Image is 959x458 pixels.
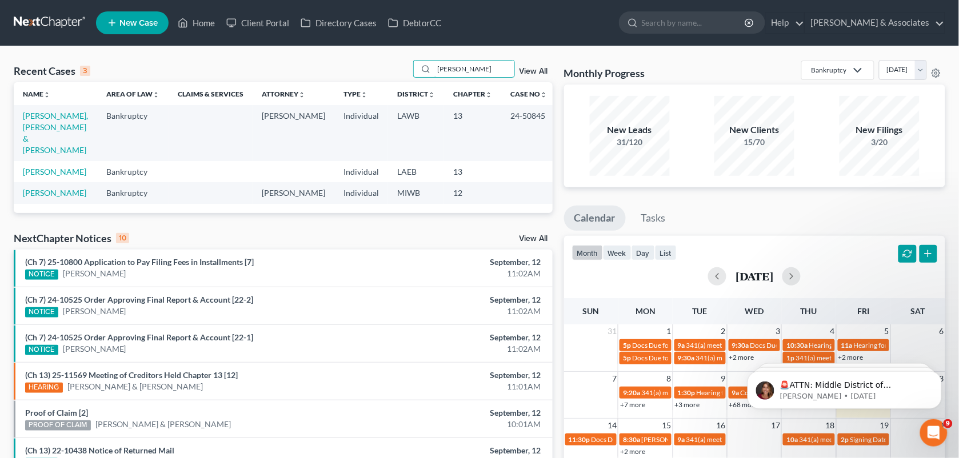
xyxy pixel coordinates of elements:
td: Individual [334,161,388,182]
i: unfold_more [485,91,492,98]
a: (Ch 13) 25-11569 Meeting of Creditors Held Chapter 13 [12] [25,370,238,380]
a: (Ch 7) 24-10525 Order Approving Final Report & Account [22-1] [25,332,253,342]
a: Tasks [631,206,676,231]
td: 12 [444,182,501,203]
a: [PERSON_NAME] & [PERSON_NAME] [67,381,203,392]
td: Individual [334,105,388,160]
a: (Ch 13) 22-10438 Notice of Returned Mail [25,445,174,455]
div: New Filings [840,123,920,136]
span: 5p [623,341,631,349]
span: Mon [636,306,656,316]
div: 11:02AM [377,268,541,279]
span: 5 [884,324,890,338]
a: +68 more [729,400,758,409]
span: 341(a) meeting for [PERSON_NAME] [686,435,797,444]
div: New Leads [590,123,670,136]
span: 9:30a [678,353,695,362]
a: [PERSON_NAME] [63,268,126,279]
td: Bankruptcy [97,182,169,203]
i: unfold_more [153,91,159,98]
span: 10:30a [786,341,808,349]
td: [PERSON_NAME] [253,182,334,203]
td: Bankruptcy [97,105,169,160]
span: 9:30a [732,341,749,349]
div: September, 12 [377,332,541,343]
a: [PERSON_NAME] [23,167,86,176]
span: 8 [666,372,673,385]
i: unfold_more [428,91,435,98]
span: Hearing for [PERSON_NAME] [854,341,943,349]
div: PROOF OF CLAIM [25,420,91,431]
div: 3 [80,66,90,76]
div: September, 12 [377,407,541,419]
div: September, 12 [377,294,541,306]
span: 10a [786,435,798,444]
td: [PERSON_NAME] [253,105,334,160]
span: Fri [857,306,869,316]
div: Recent Cases [14,64,90,78]
input: Search by name... [434,61,514,77]
span: 6 [938,324,945,338]
td: 13 [444,105,501,160]
span: Docs Due for [PERSON_NAME] [592,435,686,444]
span: Thu [801,306,817,316]
iframe: Intercom live chat [920,419,948,447]
a: +2 more [620,447,645,456]
span: 9a [678,341,685,349]
a: [PERSON_NAME] [63,343,126,355]
div: 11:02AM [377,343,541,355]
span: 1:30p [678,388,696,397]
a: Directory Cases [295,13,382,33]
a: Typeunfold_more [343,90,367,98]
a: [PERSON_NAME] & [PERSON_NAME] [95,419,231,430]
a: (Ch 7) 25-10800 Application to Pay Filing Fees in Installments [7] [25,257,254,267]
div: 31/120 [590,136,670,148]
div: HEARING [25,383,63,393]
a: View All [520,235,548,243]
span: 341(a) meeting for [PERSON_NAME] [641,388,752,397]
button: list [655,245,677,260]
span: 4 [829,324,836,338]
span: 3 [774,324,781,338]
span: 9:20a [623,388,640,397]
span: 341(a) meeting for [PERSON_NAME] [696,353,806,362]
div: September, 12 [377,256,541,268]
a: (Ch 7) 24-10525 Order Approving Final Report & Account [22-2] [25,295,253,304]
button: week [603,245,632,260]
a: View All [520,67,548,75]
span: 9 [720,372,727,385]
span: Wed [745,306,764,316]
span: Sat [911,306,925,316]
div: 3/20 [840,136,920,148]
a: +3 more [675,400,700,409]
div: Bankruptcy [811,65,846,75]
a: Chapterunfold_more [453,90,492,98]
span: 2p [841,435,849,444]
a: Case Nounfold_more [510,90,547,98]
div: September, 12 [377,369,541,381]
div: NOTICE [25,345,58,355]
i: unfold_more [361,91,367,98]
h2: [DATE] [736,270,773,282]
a: [PERSON_NAME] & Associates [805,13,945,33]
div: New Clients [714,123,794,136]
button: month [572,245,603,260]
span: 16 [716,419,727,432]
div: 10:01AM [377,419,541,430]
span: 5p [623,353,631,362]
i: unfold_more [298,91,305,98]
div: 11:01AM [377,381,541,392]
span: 7 [611,372,618,385]
td: Individual [334,182,388,203]
div: NOTICE [25,307,58,318]
a: Nameunfold_more [23,90,50,98]
td: Bankruptcy [97,161,169,182]
span: 11:30p [569,435,590,444]
span: 9a [678,435,685,444]
div: September, 12 [377,445,541,456]
span: 14 [606,419,618,432]
div: NextChapter Notices [14,231,129,245]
